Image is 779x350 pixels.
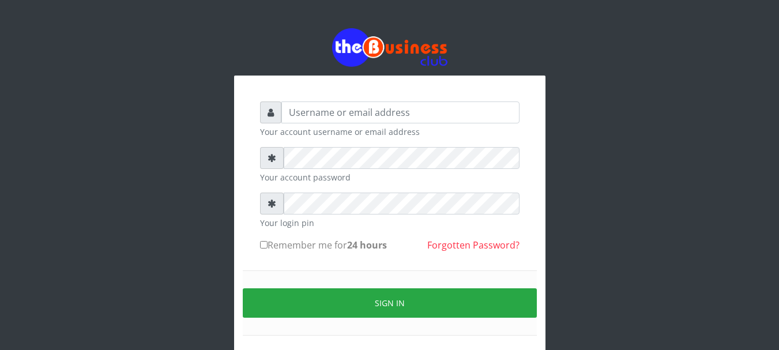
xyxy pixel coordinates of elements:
[260,126,520,138] small: Your account username or email address
[260,171,520,183] small: Your account password
[260,217,520,229] small: Your login pin
[260,241,268,249] input: Remember me for24 hours
[243,288,537,318] button: Sign in
[347,239,387,251] b: 24 hours
[281,101,520,123] input: Username or email address
[427,239,520,251] a: Forgotten Password?
[260,238,387,252] label: Remember me for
